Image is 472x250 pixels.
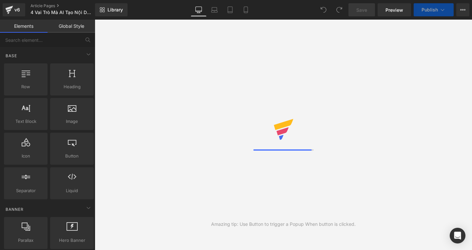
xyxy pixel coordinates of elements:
[30,3,106,8] a: Article Pages
[5,206,24,212] span: Banner
[450,228,465,243] div: Open Intercom Messenger
[211,221,356,228] div: Amazing tip: Use Button to trigger a Popup When button is clicked.
[30,10,93,15] span: 4 Vai Trò Mà AI Tạo Nội Dung Có Thể THAY THẾ BẠN (Kèm Cách Thay Đổi)
[206,3,222,16] a: Laptop
[52,118,92,125] span: Image
[48,20,95,33] a: Global Style
[108,7,123,13] span: Library
[5,53,18,59] span: Base
[13,6,21,14] div: v6
[378,3,411,16] a: Preview
[6,153,46,159] span: Icon
[222,3,238,16] a: Tablet
[191,3,206,16] a: Desktop
[3,3,25,16] a: v6
[238,3,254,16] a: Mobile
[456,3,469,16] button: More
[422,7,438,12] span: Publish
[356,7,367,13] span: Save
[317,3,330,16] button: Undo
[6,118,46,125] span: Text Block
[6,83,46,90] span: Row
[414,3,454,16] button: Publish
[385,7,403,13] span: Preview
[52,83,92,90] span: Heading
[52,237,92,244] span: Hero Banner
[52,153,92,159] span: Button
[6,187,46,194] span: Separator
[6,237,46,244] span: Parallax
[52,187,92,194] span: Liquid
[95,3,128,16] a: New Library
[333,3,346,16] button: Redo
